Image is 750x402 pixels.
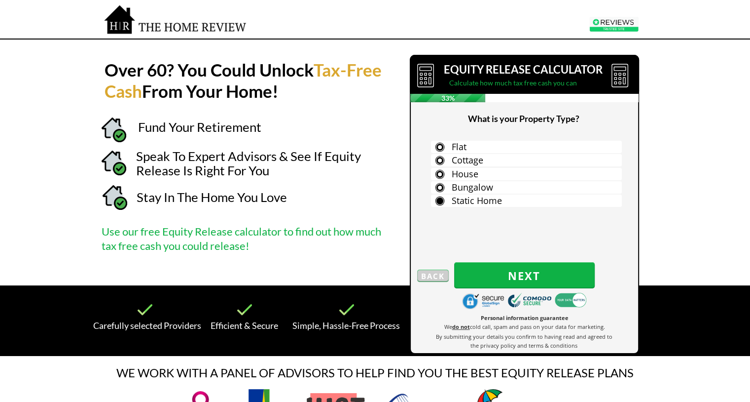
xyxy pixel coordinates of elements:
span: Static Home [452,195,502,206]
span: Stay In The Home You Love [137,189,287,205]
span: We cold call, spam and pass on your data for marketing. [444,323,605,330]
span: 33% [410,94,486,102]
span: Efficient & Secure [211,320,278,331]
span: Use our free Equity Release calculator to find out how much tax free cash you could release! [102,225,381,252]
span: House [452,168,478,180]
button: BACK [417,270,449,282]
button: Next [454,262,595,288]
span: Calculate how much tax free cash you can release [449,79,577,101]
span: Simple, Hassle-Free Process [292,320,400,331]
strong: Over 60? You Could Unlock [105,59,314,80]
span: Flat [452,141,466,153]
span: Speak To Expert Advisors & See If Equity Release Is Right For You [136,148,361,178]
span: EQUITY RELEASE CALCULATOR [444,63,603,76]
strong: do not [452,323,470,330]
span: Cottage [452,154,483,166]
span: Next [454,269,595,282]
span: Personal information guarantee [481,314,569,322]
span: What is your Property Type? [468,113,579,124]
span: Fund Your Retirement [138,119,261,135]
span: By submitting your details you confirm to having read and agreed to the privacy policy and terms ... [436,333,612,349]
span: WE WORK WITH A PANEL OF ADVISORS TO HELP FIND YOU THE BEST EQUITY RELEASE PLANS [116,365,634,380]
span: Carefully selected Providers [93,320,201,331]
strong: From Your Home! [142,80,279,101]
span: Bungalow [452,181,493,193]
strong: Tax-Free Cash [105,59,382,101]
